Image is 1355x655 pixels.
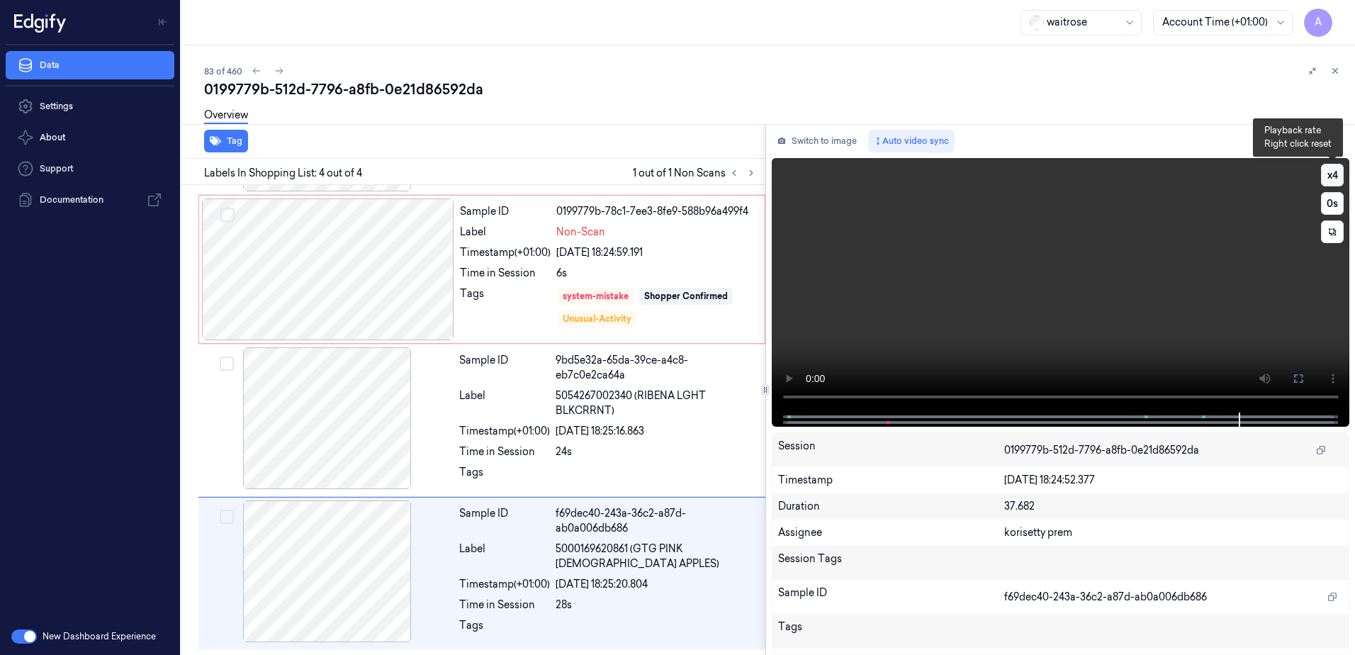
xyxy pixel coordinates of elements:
[1004,499,1344,514] div: 37.682
[556,506,757,536] div: f69dec40-243a-36c2-a87d-ab0a006db686
[556,204,756,219] div: 0199779b-78c1-7ee3-8fe9-588b96a499f4
[6,186,174,214] a: Documentation
[1321,192,1344,215] button: 0s
[778,439,1004,461] div: Session
[459,542,550,571] div: Label
[459,444,550,459] div: Time in Session
[460,266,551,281] div: Time in Session
[1004,443,1199,458] span: 0199779b-512d-7796-a8fb-0e21d86592da
[772,130,862,152] button: Switch to image
[204,130,248,152] button: Tag
[459,618,550,641] div: Tags
[633,164,760,181] span: 1 out of 1 Non Scans
[556,266,756,281] div: 6s
[563,290,629,303] div: system-mistake
[778,473,1004,488] div: Timestamp
[778,620,1004,642] div: Tags
[556,388,757,418] span: 5054267002340 (RIBENA LGHT BLKCRRNT)
[556,577,757,592] div: [DATE] 18:25:20.804
[556,225,605,240] span: Non-Scan
[644,290,728,303] div: Shopper Confirmed
[220,357,234,371] button: Select row
[204,166,362,181] span: Labels In Shopping List: 4 out of 4
[778,525,1004,540] div: Assignee
[459,598,550,612] div: Time in Session
[460,225,551,240] div: Label
[778,499,1004,514] div: Duration
[204,65,242,77] span: 83 of 460
[6,51,174,79] a: Data
[459,577,550,592] div: Timestamp (+01:00)
[1304,9,1332,37] button: A
[6,123,174,152] button: About
[1004,473,1344,488] div: [DATE] 18:24:52.377
[460,245,551,260] div: Timestamp (+01:00)
[6,155,174,183] a: Support
[778,552,1004,574] div: Session Tags
[220,208,235,222] button: Select row
[459,388,550,418] div: Label
[459,506,550,536] div: Sample ID
[556,542,757,571] span: 5000169620861 (GTG PINK [DEMOGRAPHIC_DATA] APPLES)
[204,108,248,124] a: Overview
[459,465,550,488] div: Tags
[556,245,756,260] div: [DATE] 18:24:59.191
[563,313,631,325] div: Unusual-Activity
[556,424,757,439] div: [DATE] 18:25:16.863
[459,424,550,439] div: Timestamp (+01:00)
[556,444,757,459] div: 24s
[1321,164,1344,186] button: x4
[204,79,1344,99] div: 0199779b-512d-7796-a8fb-0e21d86592da
[460,204,551,219] div: Sample ID
[1004,525,1344,540] div: korisetty prem
[778,586,1004,608] div: Sample ID
[152,11,174,33] button: Toggle Navigation
[459,353,550,383] div: Sample ID
[220,510,234,524] button: Select row
[556,598,757,612] div: 28s
[1004,590,1207,605] span: f69dec40-243a-36c2-a87d-ab0a006db686
[868,130,955,152] button: Auto video sync
[6,92,174,121] a: Settings
[556,353,757,383] div: 9bd5e32a-65da-39ce-a4c8-eb7c0e2ca64a
[460,286,551,329] div: Tags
